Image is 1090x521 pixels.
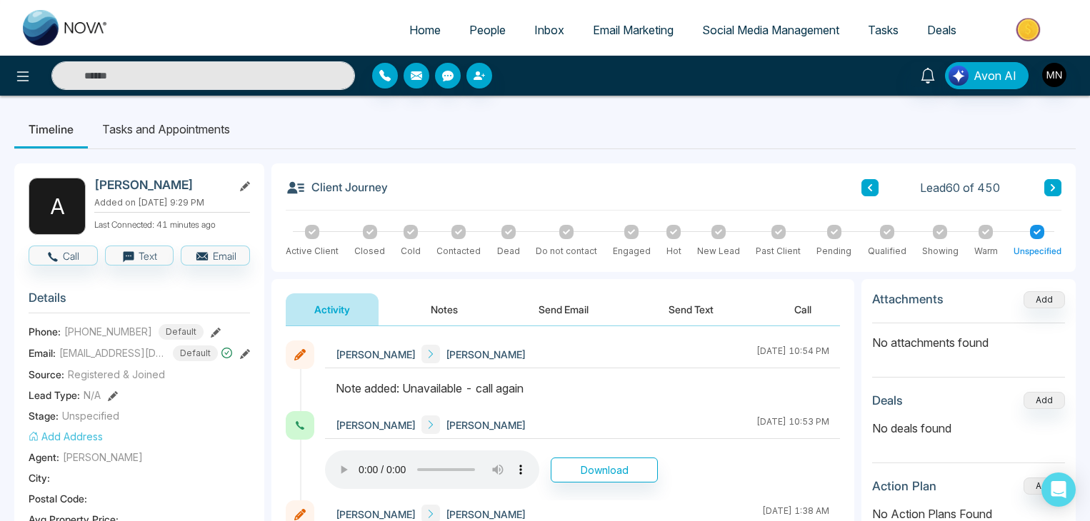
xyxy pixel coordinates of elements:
[579,16,688,44] a: Email Marketing
[402,293,486,325] button: Notes
[286,293,379,325] button: Activity
[88,110,244,148] li: Tasks and Appointments
[1041,472,1076,507] div: Open Intercom Messenger
[29,429,103,444] button: Add Address
[409,23,441,37] span: Home
[872,292,944,306] h3: Attachments
[29,367,64,382] span: Source:
[872,420,1065,437] p: No deals found
[949,66,969,86] img: Lead Flow
[854,16,913,44] a: Tasks
[29,388,80,403] span: Lead Type:
[29,290,250,313] h3: Details
[64,324,152,339] span: [PHONE_NUMBER]
[593,23,674,37] span: Email Marketing
[286,245,339,258] div: Active Client
[173,345,218,361] span: Default
[974,245,998,258] div: Warm
[94,178,227,192] h2: [PERSON_NAME]
[436,245,481,258] div: Contacted
[756,345,829,363] div: [DATE] 10:54 PM
[688,16,854,44] a: Social Media Management
[354,245,385,258] div: Closed
[29,345,56,360] span: Email:
[756,245,801,258] div: Past Client
[401,245,421,258] div: Cold
[29,450,59,465] span: Agent:
[640,293,742,325] button: Send Text
[84,388,101,403] span: N/A
[159,324,204,340] span: Default
[63,450,143,465] span: [PERSON_NAME]
[868,23,899,37] span: Tasks
[29,246,98,265] button: Call
[534,23,564,37] span: Inbox
[945,62,1029,89] button: Avon AI
[756,415,829,434] div: [DATE] 10:53 PM
[68,367,165,382] span: Registered & Joined
[816,245,851,258] div: Pending
[1042,63,1066,87] img: User Avatar
[766,293,840,325] button: Call
[336,418,416,433] span: [PERSON_NAME]
[62,408,119,423] span: Unspecified
[1024,291,1065,308] button: Add
[913,16,971,44] a: Deals
[927,23,956,37] span: Deals
[446,347,526,362] span: [PERSON_NAME]
[29,408,59,423] span: Stage:
[1024,477,1065,495] button: Add
[872,479,936,493] h3: Action Plan
[29,491,87,506] span: Postal Code :
[978,14,1081,46] img: Market-place.gif
[94,216,250,231] p: Last Connected: 41 minutes ago
[1024,392,1065,409] button: Add
[974,67,1016,84] span: Avon AI
[29,470,50,485] span: City :
[920,179,1000,196] span: Lead 60 of 450
[872,323,1065,351] p: No attachments found
[336,347,416,362] span: [PERSON_NAME]
[510,293,617,325] button: Send Email
[14,110,88,148] li: Timeline
[395,16,455,44] a: Home
[181,246,250,265] button: Email
[286,178,388,198] h3: Client Journey
[613,245,651,258] div: Engaged
[922,245,959,258] div: Showing
[497,245,520,258] div: Dead
[536,245,597,258] div: Do not contact
[551,457,658,482] button: Download
[702,23,839,37] span: Social Media Management
[29,324,61,339] span: Phone:
[666,245,681,258] div: Hot
[446,418,526,433] span: [PERSON_NAME]
[59,345,166,360] span: [EMAIL_ADDRESS][DOMAIN_NAME]
[868,245,906,258] div: Qualified
[1024,293,1065,305] span: Add
[23,10,109,46] img: Nova CRM Logo
[29,178,86,235] div: A
[455,16,520,44] a: People
[469,23,506,37] span: People
[697,245,740,258] div: New Lead
[872,393,903,408] h3: Deals
[520,16,579,44] a: Inbox
[1014,245,1061,258] div: Unspecified
[94,196,250,209] p: Added on [DATE] 9:29 PM
[105,246,174,265] button: Text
